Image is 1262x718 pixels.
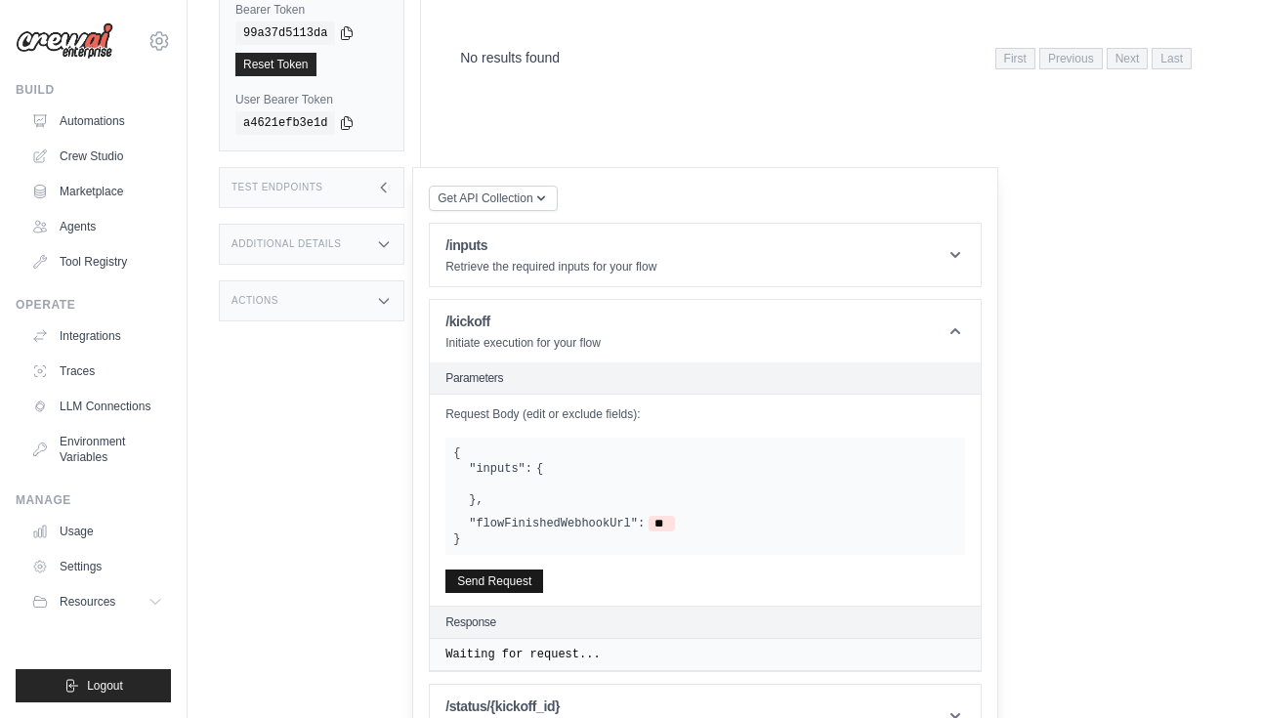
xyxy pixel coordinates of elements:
[23,586,171,617] button: Resources
[438,190,532,206] span: Get API Collection
[476,492,483,508] span: ,
[231,182,323,193] h3: Test Endpoints
[16,492,171,508] div: Manage
[23,176,171,207] a: Marketplace
[445,335,601,351] p: Initiate execution for your flow
[445,235,656,255] h1: /inputs
[469,492,476,508] span: }
[16,22,113,60] img: Logo
[995,48,1192,69] nav: Pagination
[23,551,171,582] a: Settings
[445,406,965,422] label: Request Body (edit or exclude fields):
[429,186,557,211] button: Get API Collection
[23,356,171,387] a: Traces
[235,2,388,18] label: Bearer Token
[445,647,965,662] pre: Waiting for request...
[87,678,123,694] span: Logout
[453,446,460,460] span: {
[231,295,278,307] h3: Actions
[23,141,171,172] a: Crew Studio
[16,297,171,313] div: Operate
[453,532,460,546] span: }
[23,320,171,352] a: Integrations
[437,32,1215,82] nav: Pagination
[23,211,171,242] a: Agents
[1107,48,1149,69] span: Next
[235,53,316,76] a: Reset Token
[23,391,171,422] a: LLM Connections
[460,48,560,67] p: No results found
[536,461,543,477] span: {
[469,461,532,477] label: "inputs":
[445,614,496,630] h2: Response
[60,594,115,610] span: Resources
[16,82,171,98] div: Build
[23,106,171,137] a: Automations
[235,21,335,45] code: 99a37d5113da
[445,259,656,275] p: Retrieve the required inputs for your flow
[23,516,171,547] a: Usage
[445,312,601,331] h1: /kickoff
[231,238,341,250] h3: Additional Details
[235,111,335,135] code: a4621efb3e1d
[469,516,645,531] label: "flowFinishedWebhookUrl":
[1152,48,1192,69] span: Last
[16,669,171,702] button: Logout
[235,92,388,107] label: User Bearer Token
[1164,624,1262,718] iframe: Chat Widget
[1039,48,1103,69] span: Previous
[23,246,171,277] a: Tool Registry
[445,370,965,386] h2: Parameters
[995,48,1035,69] span: First
[23,426,171,473] a: Environment Variables
[445,570,543,593] button: Send Request
[445,697,723,716] h1: /status/{kickoff_id}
